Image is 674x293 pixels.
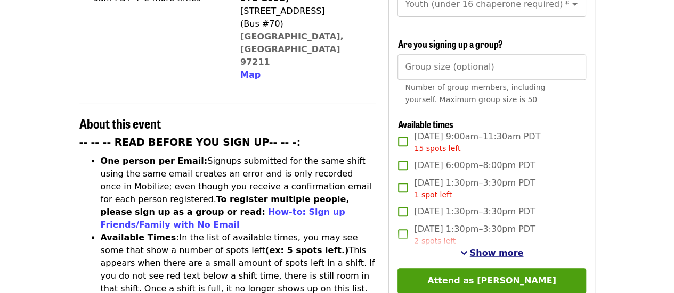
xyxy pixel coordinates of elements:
strong: (ex: 5 spots left.) [265,245,348,255]
a: How-to: Sign up Friends/Family with No Email [101,207,345,230]
div: (Bus #70) [240,18,367,30]
span: Number of group members, including yourself. Maximum group size is 50 [405,83,545,104]
strong: -- -- -- READ BEFORE YOU SIGN UP-- -- -: [79,137,301,148]
button: Map [240,69,261,81]
span: Show more [470,248,524,258]
span: 2 spots left [414,237,456,245]
a: [GEOGRAPHIC_DATA], [GEOGRAPHIC_DATA] 97211 [240,31,344,67]
span: Available times [397,117,453,131]
span: [DATE] 9:00am–11:30am PDT [414,130,540,154]
span: 15 spots left [414,144,460,153]
strong: Available Times: [101,232,180,242]
span: [DATE] 1:30pm–3:30pm PDT [414,205,535,218]
strong: One person per Email: [101,156,208,166]
span: [DATE] 6:00pm–8:00pm PDT [414,159,535,172]
span: Map [240,70,261,80]
li: Signups submitted for the same shift using the same email creates an error and is only recorded o... [101,155,376,231]
span: Are you signing up a group? [397,37,502,51]
span: About this event [79,114,161,132]
strong: To register multiple people, please sign up as a group or read: [101,194,350,217]
span: [DATE] 1:30pm–3:30pm PDT [414,177,535,200]
input: [object Object] [397,54,586,80]
div: [STREET_ADDRESS] [240,5,367,18]
button: See more timeslots [460,247,524,259]
span: 1 spot left [414,190,452,199]
span: [DATE] 1:30pm–3:30pm PDT [414,223,535,247]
